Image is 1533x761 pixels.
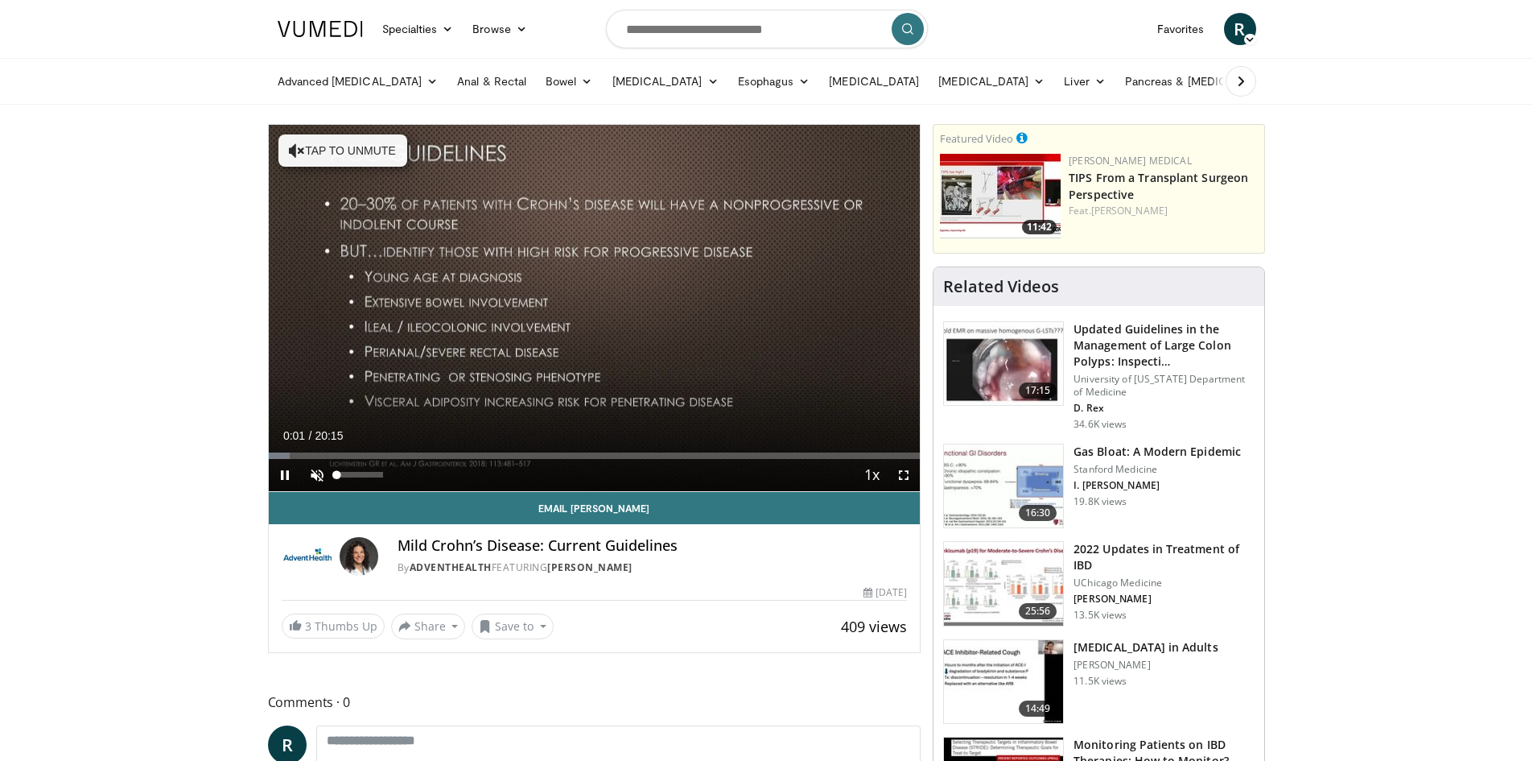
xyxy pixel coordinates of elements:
[398,537,908,555] h4: Mild Crohn’s Disease: Current Guidelines
[606,10,928,48] input: Search topics, interventions
[1074,577,1255,589] p: UChicago Medicine
[282,537,333,576] img: AdventHealth
[863,585,907,600] div: [DATE]
[309,429,312,442] span: /
[268,692,921,713] span: Comments 0
[472,614,554,639] button: Save to
[855,459,888,491] button: Playback Rate
[410,560,492,574] a: AdventHealth
[940,154,1061,238] a: 11:42
[391,614,466,639] button: Share
[463,13,537,45] a: Browse
[373,13,464,45] a: Specialties
[943,321,1255,431] a: 17:15 Updated Guidelines in the Management of Large Colon Polyps: Inspecti… University of [US_STA...
[1019,383,1057,399] span: 17:15
[536,65,602,97] a: Bowel
[1074,675,1127,688] p: 11.5K views
[943,541,1255,627] a: 25:56 2022 Updates in Treatment of IBD UChicago Medicine [PERSON_NAME] 13.5K views
[944,640,1063,724] img: 11950cd4-d248-4755-8b98-ec337be04c84.150x105_q85_crop-smart_upscale.jpg
[943,444,1255,529] a: 16:30 Gas Bloat: A Modern Epidemic Stanford Medicine I. [PERSON_NAME] 19.8K views
[1074,479,1241,492] p: I. [PERSON_NAME]
[1074,639,1218,656] h3: [MEDICAL_DATA] in Adults
[305,618,311,634] span: 3
[447,65,536,97] a: Anal & Rectal
[1074,402,1255,415] p: D. Rex
[819,65,929,97] a: [MEDICAL_DATA]
[1074,418,1127,431] p: 34.6K views
[1054,65,1115,97] a: Liver
[944,445,1063,528] img: 480ec31d-e3c1-475b-8289-0a0659db689a.150x105_q85_crop-smart_upscale.jpg
[278,134,407,167] button: Tap to unmute
[1074,609,1127,622] p: 13.5K views
[841,617,907,636] span: 409 views
[1074,659,1218,672] p: [PERSON_NAME]
[1224,13,1256,45] a: R
[1069,154,1192,168] a: [PERSON_NAME] Medical
[268,65,448,97] a: Advanced [MEDICAL_DATA]
[1019,505,1057,521] span: 16:30
[282,614,385,639] a: 3 Thumbs Up
[1022,220,1057,234] span: 11:42
[269,453,921,459] div: Progress Bar
[1148,13,1214,45] a: Favorites
[1074,495,1127,508] p: 19.8K views
[301,459,333,491] button: Unmute
[888,459,920,491] button: Fullscreen
[943,639,1255,725] a: 14:49 [MEDICAL_DATA] in Adults [PERSON_NAME] 11.5K views
[929,65,1054,97] a: [MEDICAL_DATA]
[940,131,1013,146] small: Featured Video
[1019,701,1057,717] span: 14:49
[1074,463,1241,476] p: Stanford Medicine
[1069,204,1258,218] div: Feat.
[1074,373,1255,399] p: University of [US_STATE] Department of Medicine
[944,322,1063,406] img: dfcfcb0d-b871-4e1a-9f0c-9f64970f7dd8.150x105_q85_crop-smart_upscale.jpg
[340,537,378,576] img: Avatar
[278,21,363,37] img: VuMedi Logo
[269,459,301,491] button: Pause
[1074,541,1255,573] h3: 2022 Updates in Treatment of IBD
[1091,204,1168,217] a: [PERSON_NAME]
[337,472,383,478] div: Volume Level
[1074,321,1255,370] h3: Updated Guidelines in the Management of Large Colon Polyps: Inspecti…
[1069,170,1248,202] a: TIPS From a Transplant Surgeon Perspective
[603,65,728,97] a: [MEDICAL_DATA]
[269,125,921,492] video-js: Video Player
[1074,593,1255,606] p: [PERSON_NAME]
[547,560,633,574] a: [PERSON_NAME]
[315,429,343,442] span: 20:15
[398,560,908,575] div: By FEATURING
[1074,444,1241,460] h3: Gas Bloat: A Modern Epidemic
[728,65,820,97] a: Esophagus
[944,542,1063,626] img: 9393c547-9b5d-4ed4-b79d-9c9e6c9be491.150x105_q85_crop-smart_upscale.jpg
[943,277,1059,296] h4: Related Videos
[1115,65,1304,97] a: Pancreas & [MEDICAL_DATA]
[940,154,1061,238] img: 4003d3dc-4d84-4588-a4af-bb6b84f49ae6.150x105_q85_crop-smart_upscale.jpg
[283,429,305,442] span: 0:01
[269,492,921,524] a: Email [PERSON_NAME]
[1019,603,1057,619] span: 25:56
